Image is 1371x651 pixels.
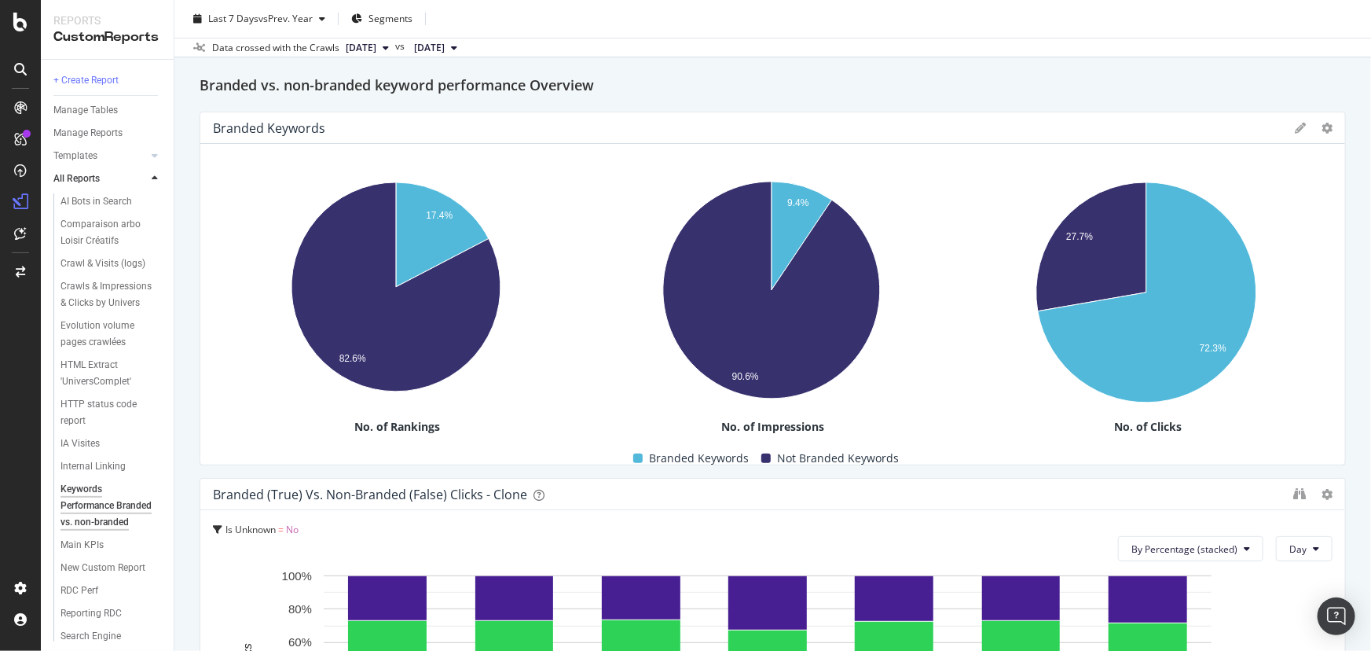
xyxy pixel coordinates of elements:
[649,449,749,468] span: Branded Keywords
[53,102,118,119] div: Manage Tables
[60,481,163,531] a: Keywords Performance Branded vs. non-branded
[60,216,152,249] div: Comparaison arbo Loisir Créatifs
[208,12,258,25] span: Last 7 Days
[60,256,163,272] a: Crawl & Visits (logs)
[787,198,809,209] text: 9.4%
[53,171,147,187] a: All Reports
[60,357,152,390] div: HTML Extract 'UniversComplet'
[60,436,163,452] a: IA Visites
[963,174,1329,419] svg: A chart.
[60,396,149,429] div: HTTP status code report
[282,569,312,583] text: 100%
[288,602,312,616] text: 80%
[53,171,100,187] div: All Reports
[731,371,758,382] text: 90.6%
[53,28,161,46] div: CustomReports
[395,39,408,53] span: vs
[213,487,527,502] div: Branded (true) vs. Non-Branded (false) Clicks - Clone
[278,523,284,536] span: =
[53,102,163,119] a: Manage Tables
[1118,536,1263,561] button: By Percentage (stacked)
[408,39,464,57] button: [DATE]
[60,537,163,554] a: Main KPIs
[1131,542,1237,556] span: By Percentage (stacked)
[53,125,163,142] a: Manage Reports
[60,318,163,351] a: Evolution volume pages crawlées
[53,72,119,89] div: + Create Report
[60,357,163,390] a: HTML Extract 'UniversComplet'
[53,72,163,89] a: + Create Report
[213,419,582,435] div: No. of Rankings
[60,396,163,429] a: HTTP status code report
[339,353,366,364] text: 82.6%
[60,458,126,475] div: Internal Linking
[346,41,376,55] span: 2025 Aug. 11th
[60,560,163,576] a: New Custom Report
[53,13,161,28] div: Reports
[288,636,312,649] text: 60%
[60,436,100,452] div: IA Visites
[213,174,578,407] svg: A chart.
[53,148,147,164] a: Templates
[339,39,395,57] button: [DATE]
[414,41,445,55] span: 2024 Sep. 12th
[53,125,123,142] div: Manage Reports
[60,193,163,210] a: AI Bots in Search
[225,523,276,536] span: Is Unknown
[212,41,339,55] div: Data crossed with the Crawls
[60,560,145,576] div: New Custom Report
[1200,344,1226,355] text: 72.3%
[200,74,1346,99] div: Branded vs. non-branded keyword performance Overview
[1293,487,1306,500] div: binoculars
[345,6,419,31] button: Segments
[200,112,1346,465] div: Branded KeywordsA chart.No. of RankingsA chart.No. of ImpressionsA chart.No. of ClicksBranded Key...
[60,537,104,554] div: Main KPIs
[60,278,154,311] div: Crawls & Impressions & Clicks by Univers
[1066,231,1093,242] text: 27.7%
[777,449,899,468] span: Not Branded Keywords
[258,12,313,25] span: vs Prev. Year
[60,278,163,311] a: Crawls & Impressions & Clicks by Univers
[60,256,145,272] div: Crawl & Visits (logs)
[60,318,152,351] div: Evolution volume pages crawlées
[963,419,1333,435] div: No. of Clicks
[1289,542,1307,556] span: Day
[1276,536,1333,561] button: Day
[60,605,163,622] a: Reporting RDC
[200,74,594,99] h2: Branded vs. non-branded keyword performance Overview
[60,216,163,249] a: Comparaison arbo Loisir Créatifs
[187,6,332,31] button: Last 7 DaysvsPrev. Year
[286,523,299,536] span: No
[1318,598,1355,635] div: Open Intercom Messenger
[60,605,122,622] div: Reporting RDC
[60,583,163,599] a: RDC Perf
[53,148,97,164] div: Templates
[60,583,98,599] div: RDC Perf
[588,174,954,415] svg: A chart.
[588,419,958,435] div: No. of Impressions
[60,458,163,475] a: Internal Linking
[368,12,412,25] span: Segments
[60,481,156,531] div: Keywords Performance Branded vs. non-branded
[426,210,453,221] text: 17.4%
[213,120,325,136] div: Branded Keywords
[60,193,132,210] div: AI Bots in Search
